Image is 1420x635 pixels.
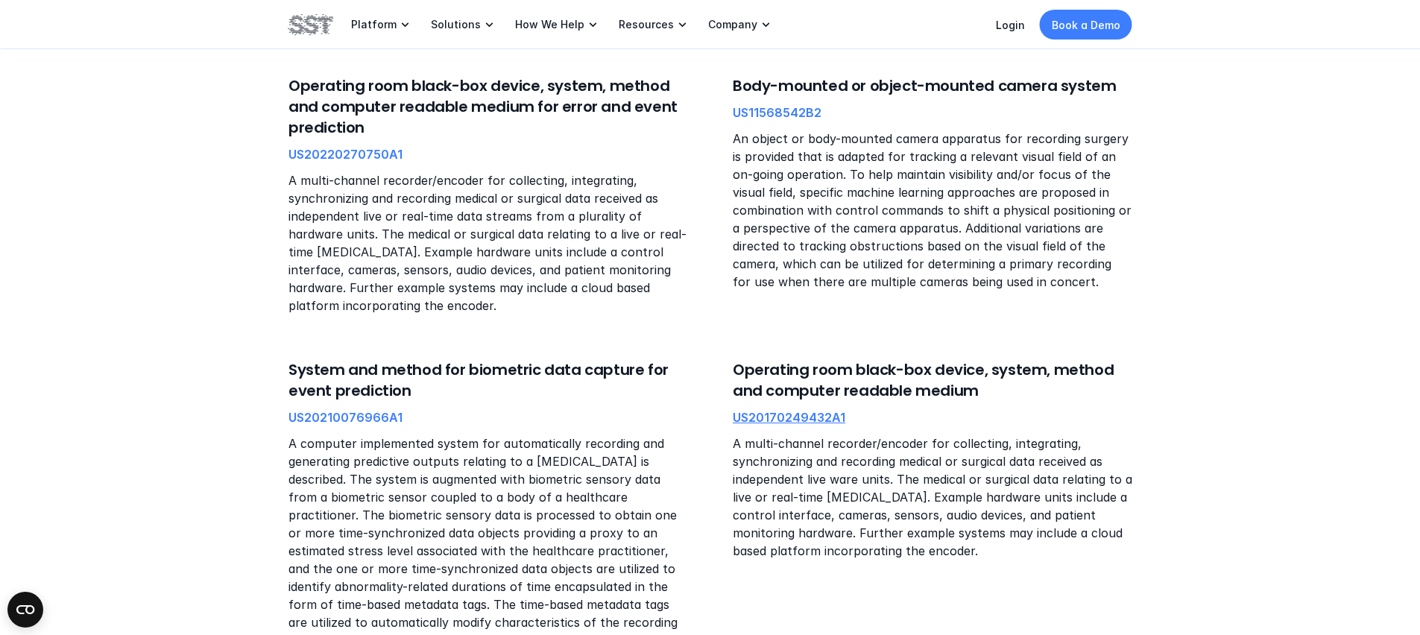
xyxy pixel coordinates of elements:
[733,130,1132,291] p: An object or body-mounted camera apparatus for recording surgery is provided that is adapted for ...
[431,18,481,31] p: Solutions
[1040,10,1132,40] a: Book a Demo
[288,410,403,425] a: US20210076966A1
[708,18,757,31] p: Company
[733,105,821,120] a: US11568542B2
[288,359,688,401] h6: System and method for biometric data capture for event prediction
[288,75,688,138] h6: Operating room black-box device, system, method and computer readable medium for error and event ...
[996,19,1025,31] a: Login
[1052,17,1120,33] p: Book a Demo
[733,75,1132,96] h6: Body-mounted or object-mounted camera system
[733,410,845,425] a: US20170249432A1
[733,359,1132,401] h6: Operating room black-box device, system, method and computer readable medium
[288,147,403,162] a: US20220270750A1
[351,18,397,31] p: Platform
[288,12,333,37] img: SST logo
[733,435,1132,560] p: A multi-channel recorder/encoder for collecting, integrating, synchronizing and recording medical...
[619,18,674,31] p: Resources
[7,592,43,628] button: Open CMP widget
[515,18,584,31] p: How We Help
[288,171,688,315] p: A multi-channel recorder/encoder for collecting, integrating, synchronizing and recording medical...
